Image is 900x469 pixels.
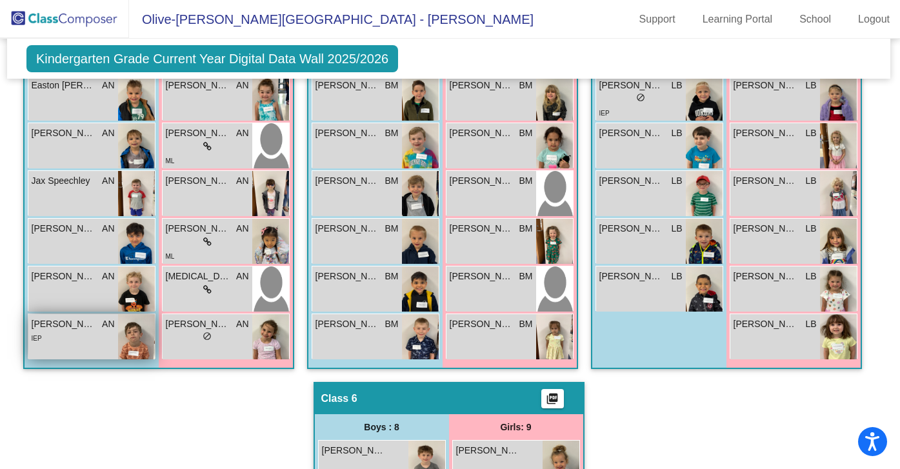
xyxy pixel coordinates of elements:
[599,79,664,92] span: [PERSON_NAME]
[166,270,230,283] span: [MEDICAL_DATA][PERSON_NAME]
[166,253,175,260] span: ML
[519,174,533,188] span: BM
[450,222,514,235] span: [PERSON_NAME]
[519,317,533,331] span: BM
[734,270,798,283] span: [PERSON_NAME]
[450,79,514,92] span: [PERSON_NAME]
[734,126,798,140] span: [PERSON_NAME]
[671,222,682,235] span: LB
[129,9,534,30] span: Olive-[PERSON_NAME][GEOGRAPHIC_DATA] - [PERSON_NAME]
[315,174,380,188] span: [PERSON_NAME]
[315,414,449,440] div: Boys : 8
[203,332,212,341] span: do_not_disturb_alt
[32,317,96,331] span: [PERSON_NAME]
[599,174,664,188] span: [PERSON_NAME]
[734,174,798,188] span: [PERSON_NAME]
[315,79,380,92] span: [PERSON_NAME]
[26,45,398,72] span: Kindergarten Grade Current Year Digital Data Wall 2025/2026
[236,174,248,188] span: AN
[32,79,96,92] span: Easton [PERSON_NAME]
[449,414,583,440] div: Girls: 9
[519,270,533,283] span: BM
[102,79,114,92] span: AN
[385,317,399,331] span: BM
[315,270,380,283] span: [PERSON_NAME]
[805,126,816,140] span: LB
[166,79,230,92] span: [PERSON_NAME]
[321,392,357,405] span: Class 6
[629,9,686,30] a: Support
[166,174,230,188] span: [PERSON_NAME]
[519,126,533,140] span: BM
[671,126,682,140] span: LB
[102,317,114,331] span: AN
[692,9,783,30] a: Learning Portal
[315,317,380,331] span: [PERSON_NAME]
[385,222,399,235] span: BM
[385,126,399,140] span: BM
[671,79,682,92] span: LB
[32,126,96,140] span: [PERSON_NAME]
[599,110,610,117] span: IEP
[385,79,399,92] span: BM
[599,222,664,235] span: [PERSON_NAME]
[450,126,514,140] span: [PERSON_NAME]
[315,126,380,140] span: [PERSON_NAME]
[805,174,816,188] span: LB
[450,270,514,283] span: [PERSON_NAME]
[789,9,841,30] a: School
[236,222,248,235] span: AN
[545,392,560,410] mat-icon: picture_as_pdf
[236,270,248,283] span: AN
[385,270,399,283] span: BM
[166,157,175,165] span: ML
[32,174,96,188] span: Jax Speechley
[166,222,230,235] span: [PERSON_NAME]
[456,444,521,457] span: [PERSON_NAME]
[102,174,114,188] span: AN
[32,222,96,235] span: [PERSON_NAME]
[322,444,386,457] span: [PERSON_NAME]
[671,174,682,188] span: LB
[734,222,798,235] span: [PERSON_NAME]
[236,79,248,92] span: AN
[166,317,230,331] span: [PERSON_NAME]
[102,270,114,283] span: AN
[32,270,96,283] span: [PERSON_NAME]
[166,126,230,140] span: [PERSON_NAME]
[32,335,42,342] span: IEP
[236,126,248,140] span: AN
[636,93,645,102] span: do_not_disturb_alt
[236,317,248,331] span: AN
[519,222,533,235] span: BM
[805,222,816,235] span: LB
[450,317,514,331] span: [PERSON_NAME]
[848,9,900,30] a: Logout
[315,222,380,235] span: [PERSON_NAME]
[805,270,816,283] span: LB
[599,126,664,140] span: [PERSON_NAME]
[805,79,816,92] span: LB
[541,389,564,408] button: Print Students Details
[734,79,798,92] span: [PERSON_NAME]
[450,174,514,188] span: [PERSON_NAME]
[385,174,399,188] span: BM
[671,270,682,283] span: LB
[734,317,798,331] span: [PERSON_NAME]
[102,126,114,140] span: AN
[805,317,816,331] span: LB
[102,222,114,235] span: AN
[599,270,664,283] span: [PERSON_NAME]
[519,79,533,92] span: BM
